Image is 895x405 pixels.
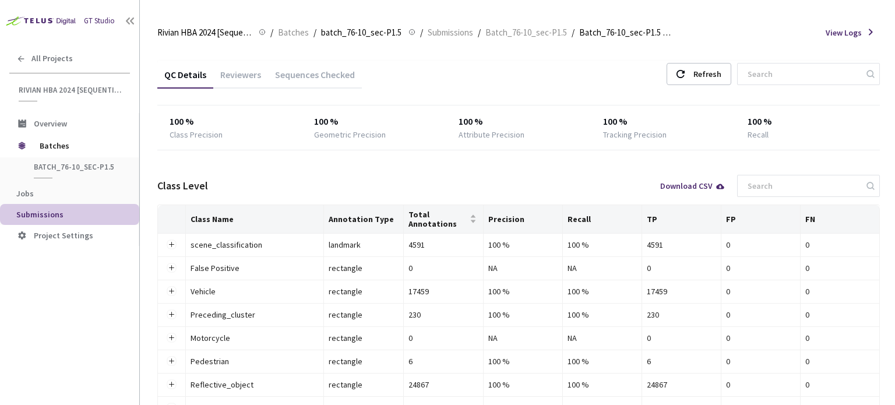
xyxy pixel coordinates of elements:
[726,238,795,251] div: 0
[329,308,399,321] div: rectangle
[488,378,558,391] div: 100 %
[167,310,176,319] button: Expand row
[805,262,875,274] div: 0
[425,26,475,38] a: Submissions
[329,378,399,391] div: rectangle
[741,64,865,84] input: Search
[647,285,716,298] div: 17459
[721,205,801,234] th: FP
[726,308,795,321] div: 0
[603,115,724,129] div: 100 %
[276,26,311,38] a: Batches
[726,332,795,344] div: 0
[488,332,558,344] div: NA
[313,26,316,40] li: /
[748,129,769,140] div: Recall
[408,308,478,321] div: 230
[563,205,642,234] th: Recall
[488,308,558,321] div: 100 %
[420,26,423,40] li: /
[170,129,223,140] div: Class Precision
[726,262,795,274] div: 0
[270,26,273,40] li: /
[726,355,795,368] div: 0
[329,238,399,251] div: landmark
[16,188,34,199] span: Jobs
[329,262,399,274] div: rectangle
[408,285,478,298] div: 17459
[647,308,716,321] div: 230
[805,378,875,391] div: 0
[40,134,119,157] span: Batches
[478,26,481,40] li: /
[660,182,725,190] div: Download CSV
[647,378,716,391] div: 24867
[191,262,319,274] div: False Positive
[408,332,478,344] div: 0
[329,285,399,298] div: rectangle
[278,26,309,40] span: Batches
[483,26,569,38] a: Batch_76-10_sec-P1.5
[488,285,558,298] div: 100 %
[805,332,875,344] div: 0
[488,262,558,274] div: NA
[693,64,721,84] div: Refresh
[34,118,67,129] span: Overview
[805,285,875,298] div: 0
[314,115,435,129] div: 100 %
[579,26,674,40] span: Batch_76-10_sec-P1.5 QC - [DATE]
[726,285,795,298] div: 0
[167,333,176,343] button: Expand row
[408,238,478,251] div: 4591
[805,238,875,251] div: 0
[191,238,319,251] div: scene_classification
[568,238,637,251] div: 100 %
[157,26,252,40] span: Rivian HBA 2024 [Sequential]
[826,27,862,38] span: View Logs
[801,205,880,234] th: FN
[167,263,176,273] button: Expand row
[488,238,558,251] div: 100 %
[642,205,721,234] th: TP
[805,308,875,321] div: 0
[191,308,319,321] div: Preceding_cluster
[157,69,213,89] div: QC Details
[191,378,319,391] div: Reflective_object
[459,129,524,140] div: Attribute Precision
[647,238,716,251] div: 4591
[647,355,716,368] div: 6
[167,240,176,249] button: Expand row
[84,16,115,27] div: GT Studio
[31,54,73,64] span: All Projects
[329,355,399,368] div: rectangle
[459,115,579,129] div: 100 %
[408,210,467,228] span: Total Annotations
[213,69,268,89] div: Reviewers
[324,205,404,234] th: Annotation Type
[408,262,478,274] div: 0
[186,205,324,234] th: Class Name
[568,308,637,321] div: 100 %
[404,205,484,234] th: Total Annotations
[741,175,865,196] input: Search
[572,26,575,40] li: /
[16,209,64,220] span: Submissions
[647,332,716,344] div: 0
[191,285,319,298] div: Vehicle
[321,26,401,40] span: batch_76-10_sec-P1.5
[568,285,637,298] div: 100 %
[268,69,362,89] div: Sequences Checked
[485,26,567,40] span: Batch_76-10_sec-P1.5
[157,178,208,193] div: Class Level
[167,357,176,366] button: Expand row
[191,332,319,344] div: Motorcycle
[19,85,123,95] span: Rivian HBA 2024 [Sequential]
[805,355,875,368] div: 0
[748,115,868,129] div: 100 %
[568,262,637,274] div: NA
[167,380,176,389] button: Expand row
[167,287,176,296] button: Expand row
[647,262,716,274] div: 0
[568,355,637,368] div: 100 %
[34,162,120,172] span: batch_76-10_sec-P1.5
